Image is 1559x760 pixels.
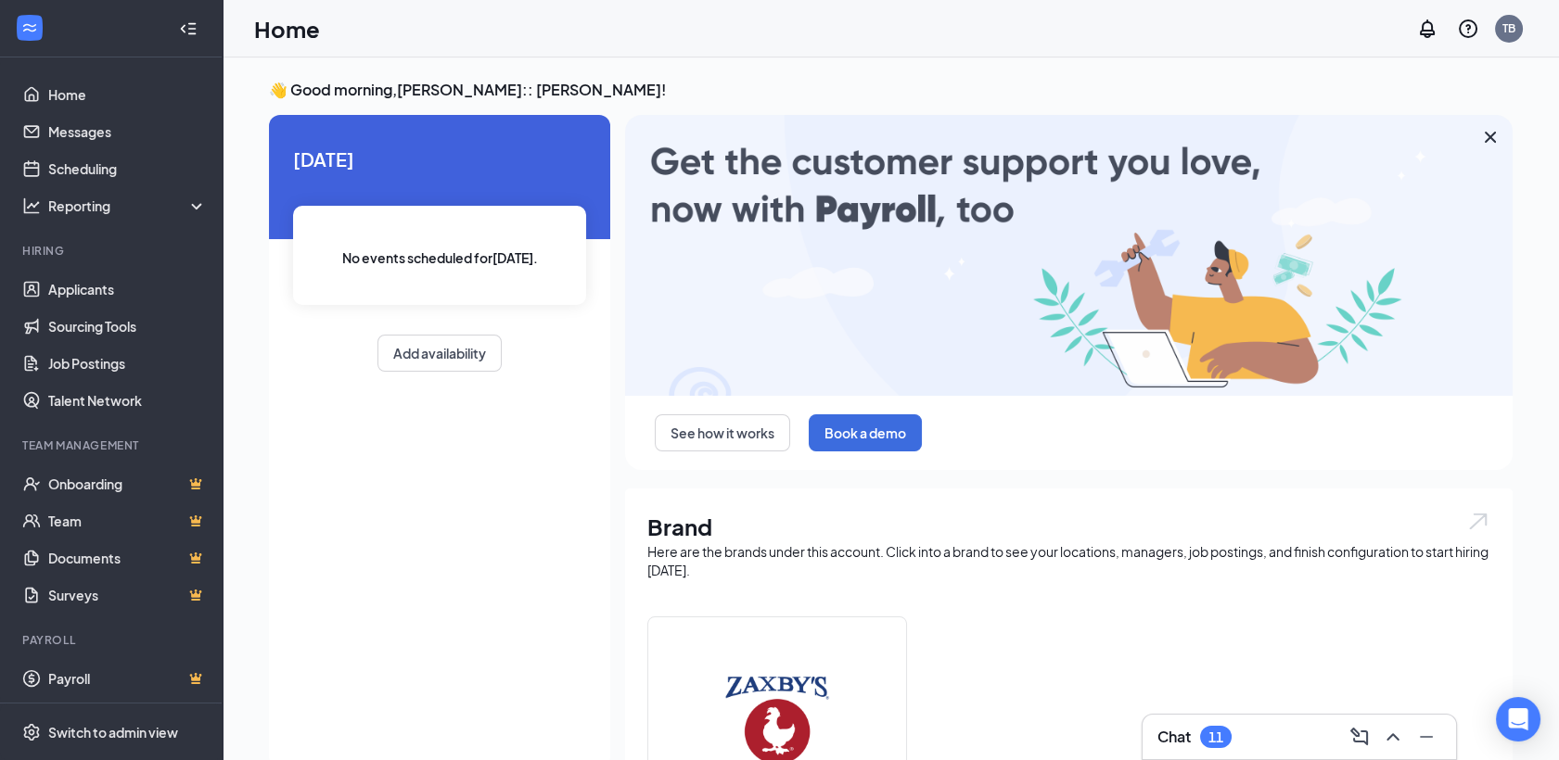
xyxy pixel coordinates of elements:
a: Job Postings [48,345,207,382]
svg: Notifications [1416,18,1438,40]
span: [DATE] [293,145,586,173]
svg: Analysis [22,196,41,215]
button: Add availability [377,335,502,372]
a: Scheduling [48,150,207,187]
button: Book a demo [809,414,922,451]
h3: Chat [1157,727,1191,747]
div: Hiring [22,243,203,259]
div: Team Management [22,437,203,453]
div: Here are the brands under this account. Click into a brand to see your locations, managers, job p... [647,542,1490,579]
button: Minimize [1412,722,1441,752]
button: See how it works [655,414,790,451]
img: open.6027fd2a22e1237b5b06.svg [1466,511,1490,532]
a: Home [48,76,207,113]
div: Reporting [48,196,208,215]
a: Applicants [48,271,207,308]
button: ChevronUp [1378,722,1408,752]
svg: WorkstreamLogo [20,19,39,37]
a: OnboardingCrown [48,465,207,502]
svg: Settings [22,723,41,741]
div: Open Intercom Messenger [1496,697,1540,741]
a: Sourcing Tools [48,308,207,345]
a: TeamCrown [48,502,207,539]
svg: ChevronUp [1382,726,1404,748]
h1: Home [254,13,320,44]
svg: Collapse [179,19,198,38]
div: Switch to admin view [48,723,178,741]
button: ComposeMessage [1345,722,1374,752]
img: payroll-large.gif [625,115,1513,396]
div: 11 [1208,729,1223,745]
a: PayrollCrown [48,660,207,697]
a: SurveysCrown [48,576,207,614]
h1: Brand [647,511,1490,542]
svg: Cross [1479,126,1501,148]
div: Payroll [22,632,203,648]
a: DocumentsCrown [48,539,207,576]
svg: Minimize [1415,726,1438,748]
svg: ComposeMessage [1348,726,1371,748]
h3: 👋 Good morning, [PERSON_NAME]:: [PERSON_NAME] ! [269,80,1513,100]
span: No events scheduled for [DATE] . [342,247,538,268]
a: Messages [48,113,207,150]
a: Talent Network [48,382,207,419]
div: TB [1502,20,1515,36]
svg: QuestionInfo [1457,18,1479,40]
